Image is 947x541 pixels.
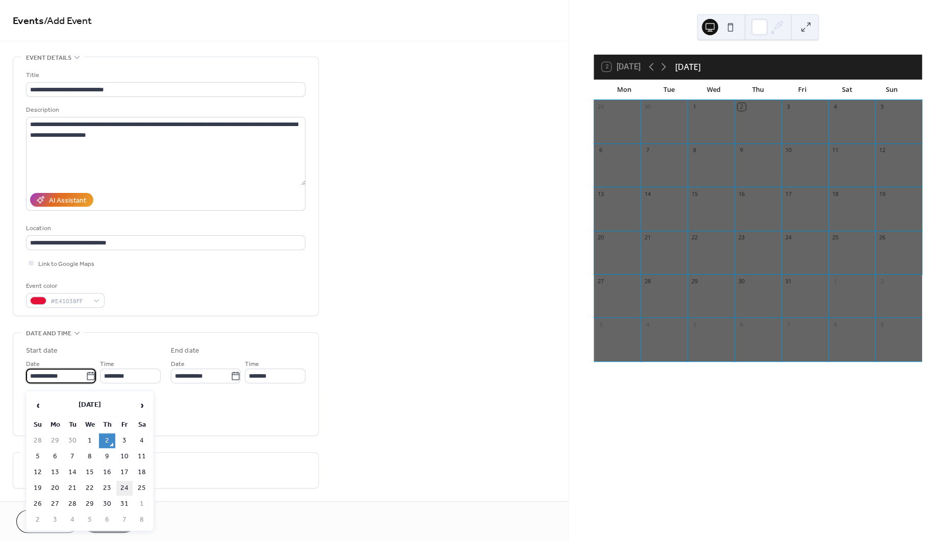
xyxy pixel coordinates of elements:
div: 17 [784,190,792,198]
td: 3 [116,433,133,448]
td: 24 [116,481,133,496]
td: 15 [82,465,98,480]
td: 6 [47,449,63,464]
div: Fri [780,80,825,100]
td: 20 [47,481,63,496]
div: Location [26,223,303,234]
td: 28 [30,433,46,448]
th: Sa [134,417,150,432]
td: 19 [30,481,46,496]
td: 3 [47,512,63,527]
a: Events [13,11,44,31]
div: End date [171,346,199,356]
td: 29 [82,497,98,511]
span: › [134,395,149,415]
th: Tu [64,417,81,432]
div: 6 [597,146,604,154]
div: Title [26,70,303,81]
div: 16 [737,190,745,198]
div: 1 [690,103,698,111]
td: 2 [99,433,115,448]
div: 29 [597,103,604,111]
div: 8 [690,146,698,154]
div: Tue [647,80,691,100]
td: 1 [134,497,150,511]
td: 27 [47,497,63,511]
td: 1 [82,433,98,448]
div: 18 [831,190,839,198]
td: 12 [30,465,46,480]
div: 15 [690,190,698,198]
div: 4 [644,321,651,328]
td: 31 [116,497,133,511]
div: Description [26,105,303,115]
div: 11 [831,146,839,154]
div: 2 [737,103,745,111]
span: ‹ [30,395,45,415]
th: [DATE] [47,395,133,416]
button: Cancel [16,510,79,533]
div: Sat [825,80,869,100]
div: 3 [784,103,792,111]
div: 8 [831,321,839,328]
th: Th [99,417,115,432]
td: 10 [116,449,133,464]
button: AI Assistant [30,193,93,207]
div: 2 [878,277,886,285]
th: Su [30,417,46,432]
td: 8 [134,512,150,527]
span: Event details [26,53,71,63]
div: AI Assistant [49,195,86,206]
div: 29 [690,277,698,285]
td: 5 [30,449,46,464]
span: Date [26,359,40,370]
div: 27 [597,277,604,285]
div: 7 [644,146,651,154]
div: Wed [691,80,735,100]
div: 30 [644,103,651,111]
td: 7 [116,512,133,527]
span: Date [171,359,185,370]
td: 4 [134,433,150,448]
div: 5 [690,321,698,328]
div: 9 [737,146,745,154]
div: 24 [784,234,792,241]
div: 21 [644,234,651,241]
div: Event color [26,281,103,291]
div: 14 [644,190,651,198]
th: Mo [47,417,63,432]
td: 14 [64,465,81,480]
th: Fr [116,417,133,432]
td: 6 [99,512,115,527]
div: 12 [878,146,886,154]
span: / Add Event [44,11,92,31]
td: 28 [64,497,81,511]
span: Date and time [26,328,71,339]
div: 22 [690,234,698,241]
td: 5 [82,512,98,527]
div: Sun [869,80,914,100]
div: Mon [602,80,646,100]
td: 11 [134,449,150,464]
div: Start date [26,346,58,356]
div: 25 [831,234,839,241]
td: 4 [64,512,81,527]
div: 4 [831,103,839,111]
div: 31 [784,277,792,285]
div: 30 [737,277,745,285]
th: We [82,417,98,432]
div: 7 [784,321,792,328]
td: 18 [134,465,150,480]
td: 22 [82,481,98,496]
div: 13 [597,190,604,198]
td: 16 [99,465,115,480]
td: 21 [64,481,81,496]
td: 9 [99,449,115,464]
div: 10 [784,146,792,154]
span: #E41038FF [50,296,88,307]
span: Time [100,359,114,370]
div: 6 [737,321,745,328]
div: 20 [597,234,604,241]
div: 1 [831,277,839,285]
